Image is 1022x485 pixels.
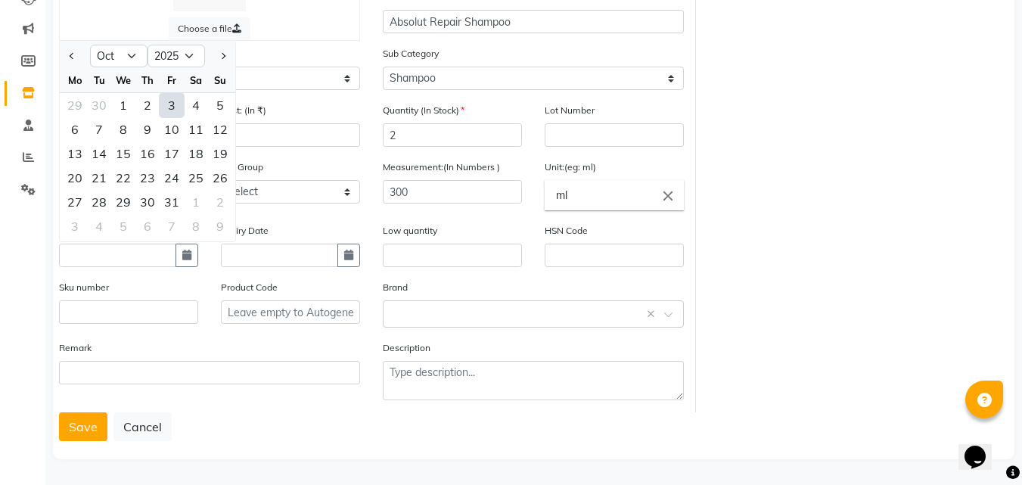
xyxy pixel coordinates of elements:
div: Sunday, October 12, 2025 [208,117,232,141]
div: 30 [135,190,160,214]
div: Thursday, October 9, 2025 [135,117,160,141]
div: 11 [184,117,208,141]
div: Friday, October 10, 2025 [160,117,184,141]
div: 20 [63,166,87,190]
label: Measurement:(In Numbers ) [383,160,500,174]
div: Saturday, November 1, 2025 [184,190,208,214]
div: 9 [135,117,160,141]
div: 7 [160,214,184,238]
div: Wednesday, October 15, 2025 [111,141,135,166]
div: Saturday, November 8, 2025 [184,214,208,238]
div: 17 [160,141,184,166]
div: 28 [87,190,111,214]
div: Thursday, October 30, 2025 [135,190,160,214]
button: Save [59,412,107,441]
div: 30 [87,93,111,117]
div: Monday, October 13, 2025 [63,141,87,166]
label: Description [383,341,430,355]
div: 10 [160,117,184,141]
div: 4 [184,93,208,117]
div: 22 [111,166,135,190]
input: Leave empty to Autogenerate [221,300,360,324]
div: Sunday, October 19, 2025 [208,141,232,166]
div: Thursday, November 6, 2025 [135,214,160,238]
div: 29 [111,190,135,214]
div: 1 [111,93,135,117]
label: Brand [383,281,408,294]
div: 12 [208,117,232,141]
div: Wednesday, November 5, 2025 [111,214,135,238]
div: 26 [208,166,232,190]
div: Sunday, November 9, 2025 [208,214,232,238]
div: Friday, October 24, 2025 [160,166,184,190]
div: Wednesday, October 29, 2025 [111,190,135,214]
div: Saturday, October 11, 2025 [184,117,208,141]
div: 15 [111,141,135,166]
div: 29 [63,93,87,117]
label: Product Code [221,281,278,294]
div: 2 [208,190,232,214]
div: Monday, October 6, 2025 [63,117,87,141]
div: 31 [160,190,184,214]
div: Mo [63,68,87,92]
label: Quantity (In Stock) [383,104,464,117]
div: 7 [87,117,111,141]
div: Saturday, October 25, 2025 [184,166,208,190]
div: 9 [208,214,232,238]
label: Low quantity [383,224,437,238]
div: 4 [87,214,111,238]
div: Wednesday, October 8, 2025 [111,117,135,141]
div: Monday, September 29, 2025 [63,93,87,117]
div: 19 [208,141,232,166]
div: 13 [63,141,87,166]
div: Sunday, October 26, 2025 [208,166,232,190]
div: 27 [63,190,87,214]
i: Close [660,187,676,204]
label: Cost: (In ₹) [221,104,266,117]
div: 6 [135,214,160,238]
label: HSN Code [545,224,588,238]
button: Next month [216,44,229,68]
div: Thursday, October 23, 2025 [135,166,160,190]
div: Tuesday, September 30, 2025 [87,93,111,117]
div: Thursday, October 2, 2025 [135,93,160,117]
div: Th [135,68,160,92]
label: Tax Group [221,160,263,174]
div: 23 [135,166,160,190]
label: Choose a file [169,17,250,40]
div: Tuesday, November 4, 2025 [87,214,111,238]
div: We [111,68,135,92]
div: 2 [135,93,160,117]
span: Clear all [647,306,660,322]
div: 8 [111,117,135,141]
div: 5 [208,93,232,117]
div: 24 [160,166,184,190]
div: Thursday, October 16, 2025 [135,141,160,166]
button: Cancel [113,412,172,441]
div: 6 [63,117,87,141]
div: 3 [160,93,184,117]
div: 25 [184,166,208,190]
div: 3 [63,214,87,238]
div: Friday, October 3, 2025 [160,93,184,117]
div: 18 [184,141,208,166]
div: 21 [87,166,111,190]
div: Friday, November 7, 2025 [160,214,184,238]
label: Unit:(eg: ml) [545,160,596,174]
div: Tuesday, October 14, 2025 [87,141,111,166]
div: Tuesday, October 7, 2025 [87,117,111,141]
label: Remark [59,341,92,355]
select: Select year [148,45,205,67]
div: Wednesday, October 1, 2025 [111,93,135,117]
div: Tu [87,68,111,92]
div: Fr [160,68,184,92]
div: Sunday, October 5, 2025 [208,93,232,117]
div: 16 [135,141,160,166]
label: Expiry Date [221,224,269,238]
div: 8 [184,214,208,238]
label: Sku number [59,281,109,294]
div: Friday, October 31, 2025 [160,190,184,214]
div: 14 [87,141,111,166]
div: Monday, October 27, 2025 [63,190,87,214]
iframe: chat widget [958,424,1007,470]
